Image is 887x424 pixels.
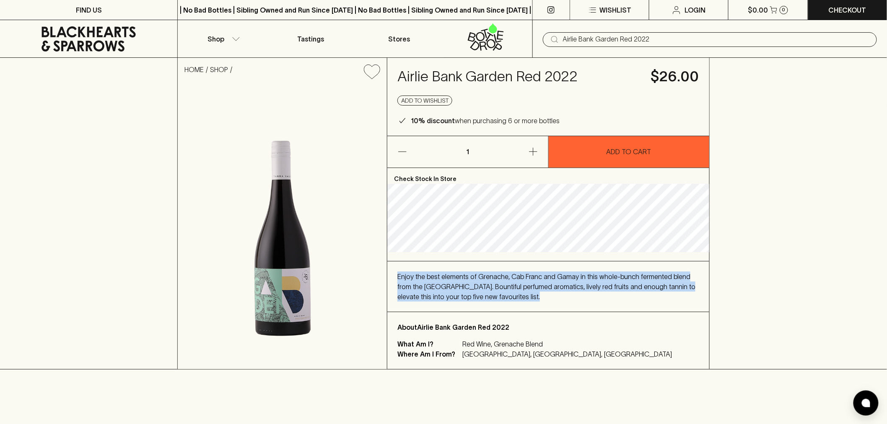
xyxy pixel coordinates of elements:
p: $0.00 [748,5,768,15]
a: Stores [355,20,443,57]
p: 1 [458,136,478,168]
p: What Am I? [397,339,460,349]
button: Shop [178,20,266,57]
p: Shop [207,34,224,44]
p: Tastings [297,34,324,44]
p: Login [685,5,706,15]
p: Wishlist [599,5,631,15]
span: Enjoy the best elements of Grenache, Cab Franc and Gamay in this whole-bunch fermented blend from... [397,273,695,300]
p: Checkout [829,5,866,15]
h4: Airlie Bank Garden Red 2022 [397,68,641,85]
p: Where Am I From? [397,349,460,359]
p: FIND US [76,5,102,15]
b: 10% discount [411,117,455,124]
p: when purchasing 6 or more bottles [411,116,560,126]
p: About Airlie Bank Garden Red 2022 [397,322,699,332]
p: Red Wine, Grenache Blend [462,339,672,349]
a: Tastings [267,20,355,57]
p: 0 [782,8,786,12]
p: Stores [389,34,410,44]
h4: $26.00 [651,68,699,85]
p: Check Stock In Store [387,168,709,184]
p: [GEOGRAPHIC_DATA], [GEOGRAPHIC_DATA], [GEOGRAPHIC_DATA] [462,349,672,359]
button: Add to wishlist [361,61,384,83]
a: SHOP [210,66,228,73]
button: Add to wishlist [397,96,452,106]
p: ADD TO CART [607,147,651,157]
input: Try "Pinot noir" [563,33,870,46]
a: HOME [184,66,204,73]
img: 28312.png [178,86,387,369]
button: ADD TO CART [549,136,709,168]
img: bubble-icon [862,399,870,407]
